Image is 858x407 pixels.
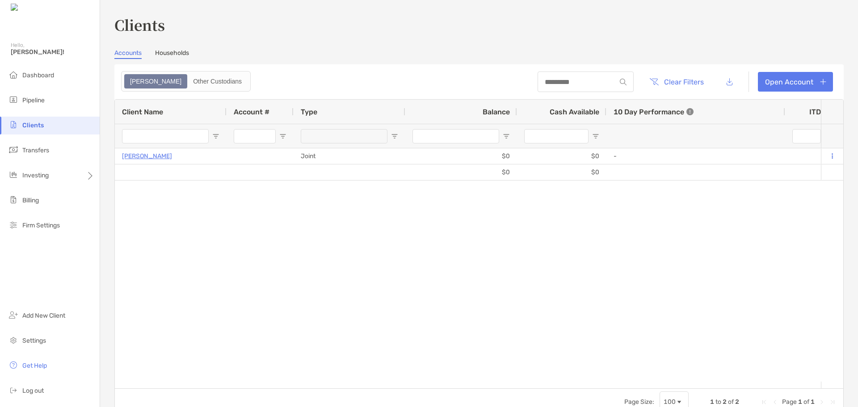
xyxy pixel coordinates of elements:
[279,133,286,140] button: Open Filter Menu
[122,108,163,116] span: Client Name
[212,133,219,140] button: Open Filter Menu
[614,100,694,124] div: 10 Day Performance
[624,398,654,406] div: Page Size:
[614,149,778,164] div: -
[155,49,189,59] a: Households
[8,144,19,155] img: transfers icon
[782,398,797,406] span: Page
[391,133,398,140] button: Open Filter Menu
[8,94,19,105] img: pipeline icon
[8,385,19,395] img: logout icon
[792,129,821,143] input: ITD Filter Input
[11,4,49,12] img: Zoe Logo
[664,398,676,406] div: 100
[785,148,839,164] div: 0%
[405,164,517,180] div: $0
[517,164,606,180] div: $0
[723,398,727,406] span: 2
[22,362,47,369] span: Get Help
[301,108,317,116] span: Type
[550,108,599,116] span: Cash Available
[620,79,627,85] img: input icon
[8,194,19,205] img: billing icon
[758,72,833,92] a: Open Account
[122,129,209,143] input: Client Name Filter Input
[710,398,714,406] span: 1
[771,399,778,406] div: Previous Page
[188,75,247,88] div: Other Custodians
[121,71,251,92] div: segmented control
[798,398,802,406] span: 1
[22,97,45,104] span: Pipeline
[715,398,721,406] span: to
[8,335,19,345] img: settings icon
[22,337,46,344] span: Settings
[22,222,60,229] span: Firm Settings
[22,387,44,394] span: Log out
[122,151,172,162] a: [PERSON_NAME]
[125,75,186,88] div: Zoe
[11,48,94,56] span: [PERSON_NAME]!
[234,108,269,116] span: Account #
[22,71,54,79] span: Dashboard
[294,148,405,164] div: Joint
[524,129,589,143] input: Cash Available Filter Input
[405,148,517,164] div: $0
[234,129,276,143] input: Account # Filter Input
[811,398,815,406] span: 1
[483,108,510,116] span: Balance
[8,310,19,320] img: add_new_client icon
[22,197,39,204] span: Billing
[114,49,142,59] a: Accounts
[22,122,44,129] span: Clients
[22,147,49,154] span: Transfers
[22,312,65,319] span: Add New Client
[517,148,606,164] div: $0
[735,398,739,406] span: 2
[8,119,19,130] img: clients icon
[809,108,832,116] div: ITD
[592,133,599,140] button: Open Filter Menu
[728,398,734,406] span: of
[22,172,49,179] span: Investing
[643,72,711,92] button: Clear Filters
[761,399,768,406] div: First Page
[8,169,19,180] img: investing icon
[412,129,499,143] input: Balance Filter Input
[114,14,844,35] h3: Clients
[503,133,510,140] button: Open Filter Menu
[8,219,19,230] img: firm-settings icon
[8,69,19,80] img: dashboard icon
[818,399,825,406] div: Next Page
[8,360,19,370] img: get-help icon
[829,399,836,406] div: Last Page
[803,398,809,406] span: of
